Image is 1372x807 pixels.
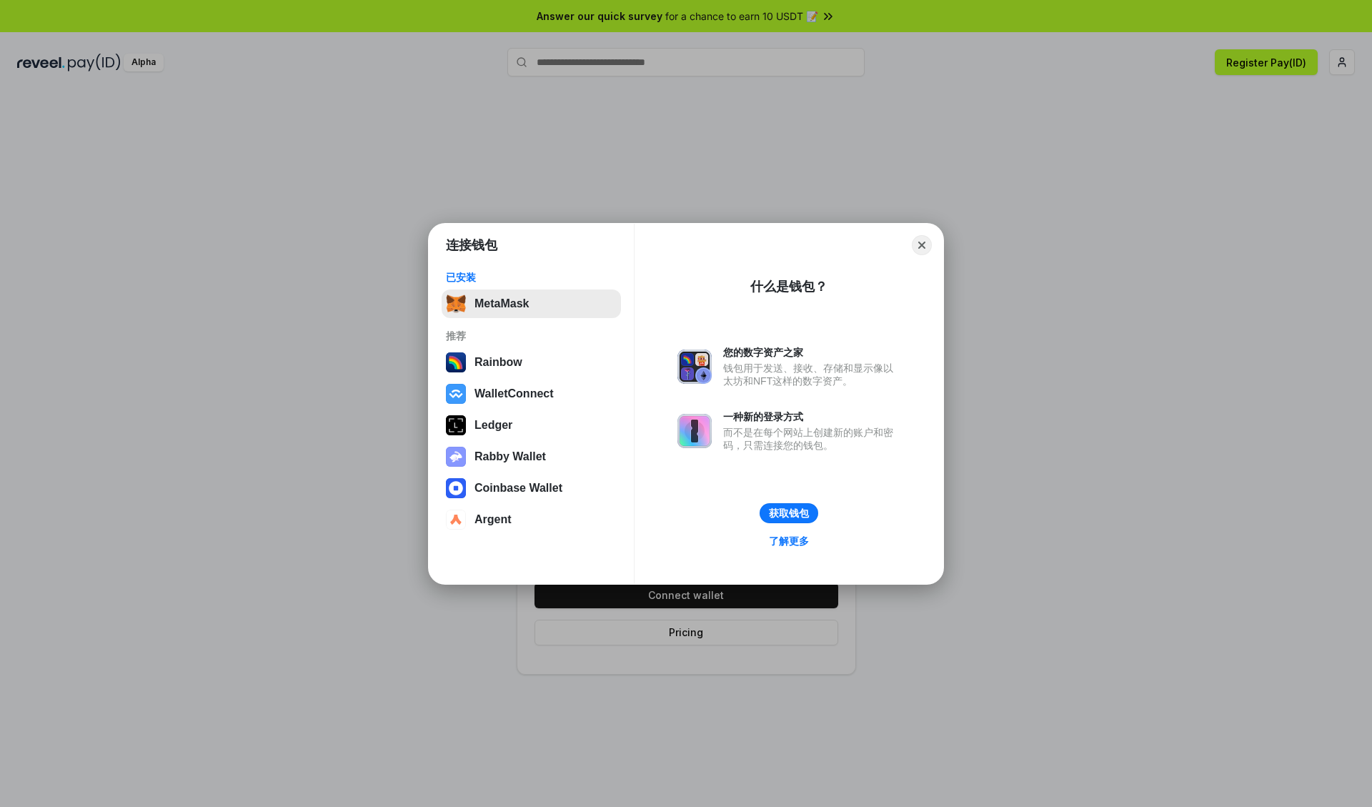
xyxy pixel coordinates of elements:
[474,387,554,400] div: WalletConnect
[474,356,522,369] div: Rainbow
[723,426,900,452] div: 而不是在每个网站上创建新的账户和密码，只需连接您的钱包。
[446,294,466,314] img: svg+xml,%3Csvg%20fill%3D%22none%22%20height%3D%2233%22%20viewBox%3D%220%200%2035%2033%22%20width%...
[474,419,512,432] div: Ledger
[442,289,621,318] button: MetaMask
[750,278,827,295] div: 什么是钱包？
[760,503,818,523] button: 获取钱包
[446,271,617,284] div: 已安装
[723,346,900,359] div: 您的数字资产之家
[769,535,809,548] div: 了解更多
[474,297,529,310] div: MetaMask
[474,513,512,526] div: Argent
[442,348,621,377] button: Rainbow
[446,510,466,530] img: svg+xml,%3Csvg%20width%3D%2228%22%20height%3D%2228%22%20viewBox%3D%220%200%2028%2028%22%20fill%3D...
[474,482,562,495] div: Coinbase Wallet
[446,330,617,342] div: 推荐
[446,447,466,467] img: svg+xml,%3Csvg%20xmlns%3D%22http%3A%2F%2Fwww.w3.org%2F2000%2Fsvg%22%20fill%3D%22none%22%20viewBox...
[760,532,817,550] a: 了解更多
[677,414,712,448] img: svg+xml,%3Csvg%20xmlns%3D%22http%3A%2F%2Fwww.w3.org%2F2000%2Fsvg%22%20fill%3D%22none%22%20viewBox...
[474,450,546,463] div: Rabby Wallet
[446,352,466,372] img: svg+xml,%3Csvg%20width%3D%22120%22%20height%3D%22120%22%20viewBox%3D%220%200%20120%20120%22%20fil...
[442,380,621,408] button: WalletConnect
[723,362,900,387] div: 钱包用于发送、接收、存储和显示像以太坊和NFT这样的数字资产。
[912,235,932,255] button: Close
[446,237,497,254] h1: 连接钱包
[442,505,621,534] button: Argent
[769,507,809,520] div: 获取钱包
[446,415,466,435] img: svg+xml,%3Csvg%20xmlns%3D%22http%3A%2F%2Fwww.w3.org%2F2000%2Fsvg%22%20width%3D%2228%22%20height%3...
[442,442,621,471] button: Rabby Wallet
[677,350,712,384] img: svg+xml,%3Csvg%20xmlns%3D%22http%3A%2F%2Fwww.w3.org%2F2000%2Fsvg%22%20fill%3D%22none%22%20viewBox...
[446,384,466,404] img: svg+xml,%3Csvg%20width%3D%2228%22%20height%3D%2228%22%20viewBox%3D%220%200%2028%2028%22%20fill%3D...
[723,410,900,423] div: 一种新的登录方式
[442,411,621,440] button: Ledger
[446,478,466,498] img: svg+xml,%3Csvg%20width%3D%2228%22%20height%3D%2228%22%20viewBox%3D%220%200%2028%2028%22%20fill%3D...
[442,474,621,502] button: Coinbase Wallet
